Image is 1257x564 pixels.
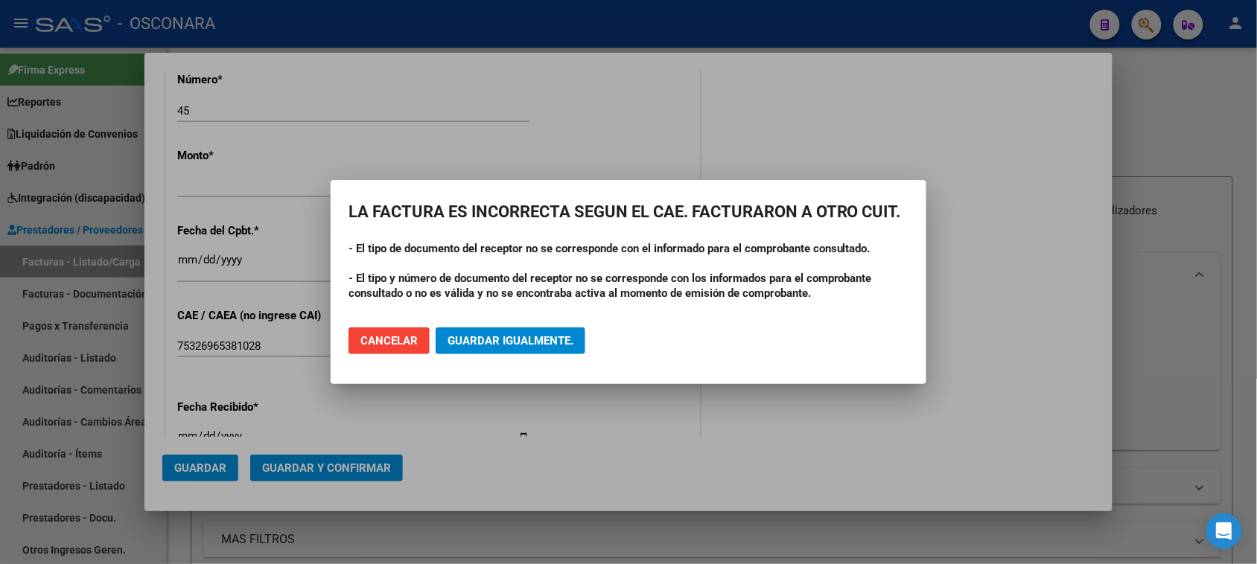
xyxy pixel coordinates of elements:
span: Cancelar [360,334,418,347]
strong: - El tipo y número de documento del receptor no se corresponde con los informados para el comprob... [349,272,872,300]
button: Guardar igualmente. [436,327,585,354]
h2: LA FACTURA ES INCORRECTA SEGUN EL CAE. FACTURARON A OTRO CUIT. [349,198,908,226]
strong: - El tipo de documento del receptor no se corresponde con el informado para el comprobante consul... [349,242,871,255]
button: Cancelar [349,327,430,354]
div: Open Intercom Messenger [1206,513,1242,549]
span: Guardar igualmente. [448,334,573,347]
